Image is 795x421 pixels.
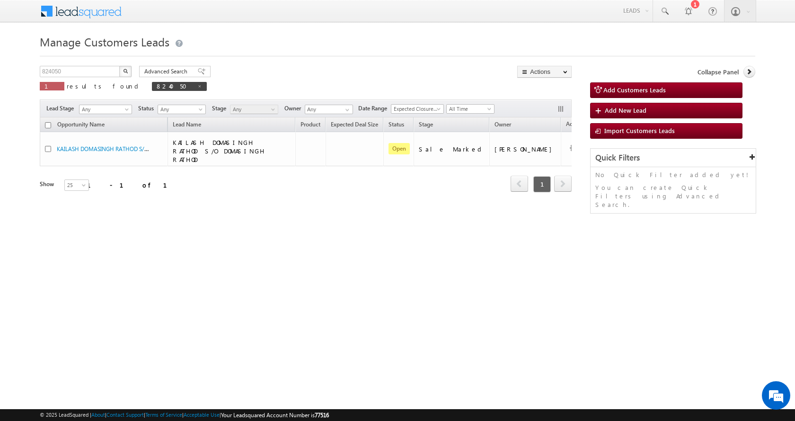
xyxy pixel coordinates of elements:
a: Expected Closure Date [391,104,444,114]
span: 1 [44,82,60,90]
img: Search [123,69,128,73]
div: Quick Filters [591,149,756,167]
span: prev [511,176,528,192]
span: Lead Name [168,119,206,132]
span: Collapse Panel [698,68,739,76]
span: Product [300,121,320,128]
span: Date Range [358,104,391,113]
span: Stage [212,104,230,113]
input: Type to Search [305,105,353,114]
span: Your Leadsquared Account Number is [221,412,329,419]
a: Acceptable Use [184,412,220,418]
a: 25 [64,179,89,191]
span: Actions [561,119,590,131]
span: Expected Deal Size [331,121,378,128]
span: Expected Closure Date [391,105,441,113]
span: Manage Customers Leads [40,34,169,49]
div: [PERSON_NAME] [495,145,556,153]
span: Stage [419,121,433,128]
span: Any [79,105,129,114]
span: Import Customers Leads [604,126,675,134]
a: Stage [414,119,438,132]
span: © 2025 LeadSquared | | | | | [40,411,329,420]
span: 824050 [157,82,193,90]
a: prev [511,177,528,192]
span: Any [230,105,275,114]
a: next [554,177,572,192]
span: Add Customers Leads [603,86,666,94]
input: Check all records [45,122,51,128]
span: 25 [65,181,90,189]
span: All Time [447,105,492,113]
a: Status [384,119,409,132]
span: Opportunity Name [57,121,105,128]
span: Add New Lead [605,106,646,114]
span: KAILASH DOMASINGH RATHOD S/O DOMASINGH RATHOD [173,138,265,163]
span: results found [67,82,142,90]
div: 1 - 1 of 1 [87,179,178,190]
button: Actions [517,66,572,78]
p: You can create Quick Filters using Advanced Search. [595,183,751,209]
span: Open [389,143,410,154]
span: Advanced Search [144,67,190,76]
span: Lead Stage [46,104,78,113]
a: Expected Deal Size [326,119,383,132]
span: Owner [284,104,305,113]
a: KAILASH DOMASINGH RATHOD S/O DOMASINGH RATHOD - Customers Leads [57,144,254,152]
span: Any [158,105,203,114]
p: No Quick Filter added yet! [595,170,751,179]
a: Any [158,105,206,114]
div: Sale Marked [419,145,485,153]
a: Any [79,105,132,114]
span: 1 [533,176,551,192]
a: Terms of Service [145,412,182,418]
span: Owner [495,121,511,128]
div: Show [40,180,57,188]
a: About [91,412,105,418]
span: 77516 [315,412,329,419]
a: Contact Support [106,412,144,418]
span: next [554,176,572,192]
a: Show All Items [340,105,352,115]
a: All Time [446,104,495,114]
a: Opportunity Name [53,119,109,132]
span: Status [138,104,158,113]
a: Any [230,105,278,114]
